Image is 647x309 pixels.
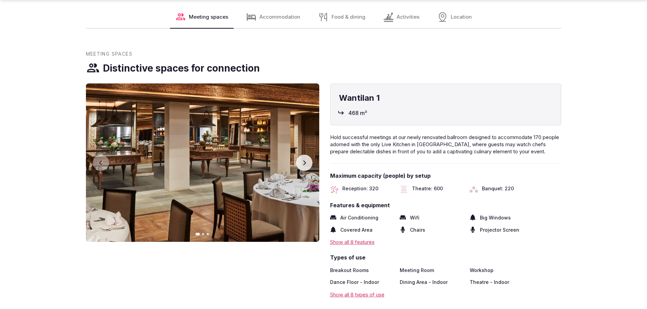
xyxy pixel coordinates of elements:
[331,13,365,20] span: Food & dining
[196,233,200,235] button: Go to slide 1
[412,185,443,193] span: Theatre: 600
[397,13,419,20] span: Activities
[480,227,519,233] span: Projector Screen
[400,279,448,286] span: Dining Area - Indoor
[451,13,472,20] span: Location
[330,201,561,209] span: Features & equipment
[330,134,559,155] span: Hold successful meetings at our newly renovated ballroom designed to accommodate 170 people adorn...
[400,267,434,274] span: Meeting Room
[348,109,367,117] span: 468 m²
[410,214,419,221] span: Wifi
[342,185,378,193] span: Reception: 320
[470,279,509,286] span: Theatre - Indoor
[189,13,228,20] span: Meeting spaces
[410,227,425,233] span: Chairs
[103,62,260,75] h3: Distinctive spaces for connection
[330,172,561,179] span: Maximum capacity (people) by setup
[330,254,561,261] span: Types of use
[330,291,561,298] div: Show all 8 types of use
[207,233,209,235] button: Go to slide 3
[86,83,319,242] img: Gallery image 1
[339,92,553,104] h4: Wantilan 1
[330,238,561,246] div: Show all 8 features
[482,185,514,193] span: Banquet: 220
[340,227,373,233] span: Covered Area
[330,267,369,274] span: Breakout Rooms
[86,51,133,57] span: Meeting Spaces
[330,279,379,286] span: Dance Floor - Indoor
[202,233,204,235] button: Go to slide 2
[340,214,378,221] span: Air Conditioning
[259,13,300,20] span: Accommodation
[480,214,511,221] span: Big Windows
[470,267,493,274] span: Workshop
